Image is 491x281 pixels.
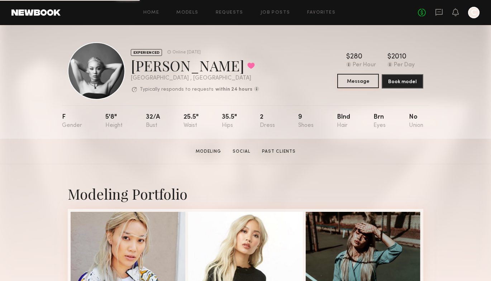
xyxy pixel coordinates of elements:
a: Modeling [193,148,224,155]
div: No [409,114,423,129]
p: Typically responds to requests [140,87,214,92]
a: Social [230,148,253,155]
div: $ [346,53,350,61]
div: 2 [260,114,275,129]
div: 2010 [391,53,406,61]
div: 35.5" [222,114,237,129]
div: F [62,114,82,129]
a: Requests [216,10,243,15]
div: 25.5" [183,114,199,129]
div: Per Hour [353,62,376,68]
div: 9 [298,114,314,129]
a: Home [143,10,159,15]
div: Brn [373,114,386,129]
b: within 24 hours [215,87,252,92]
div: Blnd [337,114,350,129]
a: Favorites [307,10,335,15]
a: Past Clients [259,148,299,155]
div: 280 [350,53,362,61]
div: Online [DATE] [172,50,201,55]
button: Book model [382,74,423,89]
a: Job Posts [261,10,290,15]
div: [GEOGRAPHIC_DATA] , [GEOGRAPHIC_DATA] [131,75,259,81]
div: $ [387,53,391,61]
div: 32/a [146,114,160,129]
a: Models [176,10,198,15]
div: [PERSON_NAME] [131,56,259,75]
div: Per Day [394,62,415,68]
button: Message [337,74,379,88]
div: EXPERIENCED [131,49,162,56]
div: 5'8" [105,114,123,129]
a: C [468,7,480,18]
div: Modeling Portfolio [68,184,423,203]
